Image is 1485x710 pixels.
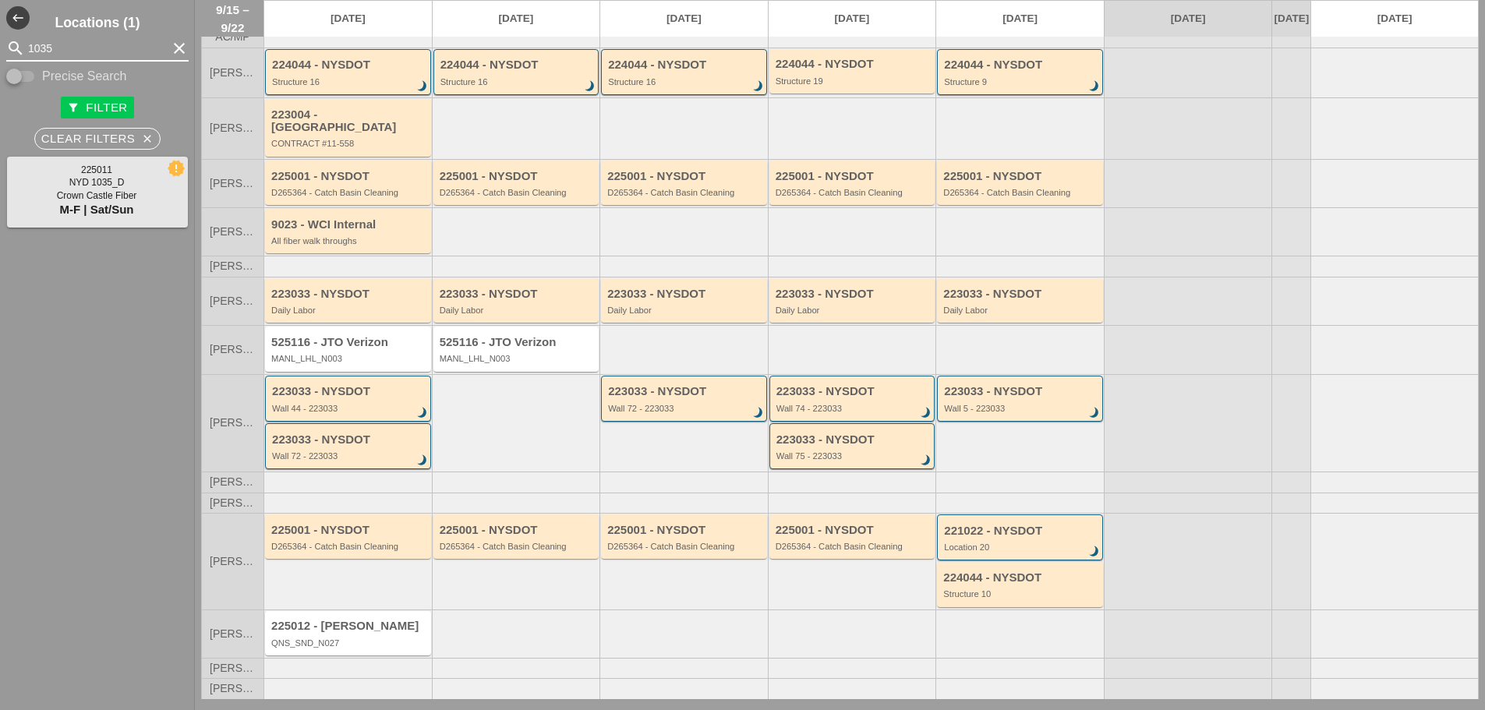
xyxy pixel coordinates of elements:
[943,288,1099,301] div: 223033 - NYSDOT
[607,188,763,197] div: D265364 - Catch Basin Cleaning
[271,638,427,648] div: QNS_SND_N027
[433,1,600,37] a: [DATE]
[169,161,183,175] i: new_releases
[61,97,133,118] button: Filter
[210,683,256,694] span: [PERSON_NAME]
[271,354,427,363] div: MANL_LHL_N003
[271,306,427,315] div: Daily Labor
[944,58,1098,72] div: 224044 - NYSDOT
[414,404,431,422] i: brightness_3
[918,404,935,422] i: brightness_3
[440,188,596,197] div: D265364 - Catch Basin Cleaning
[440,77,595,87] div: Structure 16
[1086,78,1103,95] i: brightness_3
[440,58,595,72] div: 224044 - NYSDOT
[582,78,599,95] i: brightness_3
[272,58,426,72] div: 224044 - NYSDOT
[210,122,256,134] span: [PERSON_NAME]
[440,336,596,349] div: 525116 - JTO Verizon
[776,306,932,315] div: Daily Labor
[943,188,1099,197] div: D265364 - Catch Basin Cleaning
[210,628,256,640] span: [PERSON_NAME]
[440,524,596,537] div: 225001 - NYSDOT
[272,404,426,413] div: Wall 44 - 223033
[776,58,932,71] div: 224044 - NYSDOT
[943,589,1099,599] div: Structure 10
[440,306,596,315] div: Daily Labor
[776,170,932,183] div: 225001 - NYSDOT
[776,288,932,301] div: 223033 - NYSDOT
[944,385,1098,398] div: 223033 - NYSDOT
[944,525,1098,538] div: 221022 - NYSDOT
[67,101,80,114] i: filter_alt
[936,1,1104,37] a: [DATE]
[271,170,427,183] div: 225001 - NYSDOT
[6,67,189,86] div: Enable Precise search to match search terms exactly.
[6,6,30,30] button: Shrink Sidebar
[600,1,768,37] a: [DATE]
[607,542,763,551] div: D265364 - Catch Basin Cleaning
[776,524,932,537] div: 225001 - NYSDOT
[59,203,133,216] span: M-F | Sat/Sun
[944,404,1098,413] div: Wall 5 - 223033
[271,108,427,134] div: 223004 - [GEOGRAPHIC_DATA]
[943,571,1099,585] div: 224044 - NYSDOT
[776,451,931,461] div: Wall 75 - 223033
[776,433,931,447] div: 223033 - NYSDOT
[1272,1,1310,37] a: [DATE]
[42,69,127,84] label: Precise Search
[272,451,426,461] div: Wall 72 - 223033
[272,77,426,87] div: Structure 16
[272,433,426,447] div: 223033 - NYSDOT
[750,78,767,95] i: brightness_3
[607,170,763,183] div: 225001 - NYSDOT
[607,288,763,301] div: 223033 - NYSDOT
[943,170,1099,183] div: 225001 - NYSDOT
[769,1,936,37] a: [DATE]
[607,524,763,537] div: 225001 - NYSDOT
[210,417,256,429] span: [PERSON_NAME]
[81,164,112,175] span: 225011
[776,404,931,413] div: Wall 74 - 223033
[271,288,427,301] div: 223033 - NYSDOT
[440,170,596,183] div: 225001 - NYSDOT
[264,1,432,37] a: [DATE]
[271,236,427,245] div: All fiber walk throughs
[776,76,932,86] div: Structure 19
[6,6,30,30] i: west
[943,306,1099,315] div: Daily Labor
[271,188,427,197] div: D265364 - Catch Basin Cleaning
[210,295,256,307] span: [PERSON_NAME]
[210,67,256,79] span: [PERSON_NAME]
[776,542,932,551] div: D265364 - Catch Basin Cleaning
[750,404,767,422] i: brightness_3
[210,344,256,355] span: [PERSON_NAME]
[271,542,427,551] div: D265364 - Catch Basin Cleaning
[776,385,931,398] div: 223033 - NYSDOT
[271,139,427,148] div: CONTRACT #11-558
[210,1,256,37] span: 9/15 – 9/22
[210,497,256,509] span: [PERSON_NAME]
[608,77,762,87] div: Structure 16
[210,476,256,488] span: [PERSON_NAME]
[608,404,762,413] div: Wall 72 - 223033
[944,77,1098,87] div: Structure 9
[210,662,256,674] span: [PERSON_NAME]
[607,306,763,315] div: Daily Labor
[41,130,154,148] div: Clear Filters
[1311,1,1478,37] a: [DATE]
[210,556,256,567] span: [PERSON_NAME]
[271,620,427,633] div: 225012 - [PERSON_NAME]
[440,354,596,363] div: MANL_LHL_N003
[271,336,427,349] div: 525116 - JTO Verizon
[440,542,596,551] div: D265364 - Catch Basin Cleaning
[1086,543,1103,560] i: brightness_3
[141,132,154,145] i: close
[28,36,167,61] input: Search
[414,452,431,469] i: brightness_3
[210,178,256,189] span: [PERSON_NAME]
[414,78,431,95] i: brightness_3
[944,542,1098,552] div: Location 20
[1086,404,1103,422] i: brightness_3
[57,190,137,201] span: Crown Castle Fiber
